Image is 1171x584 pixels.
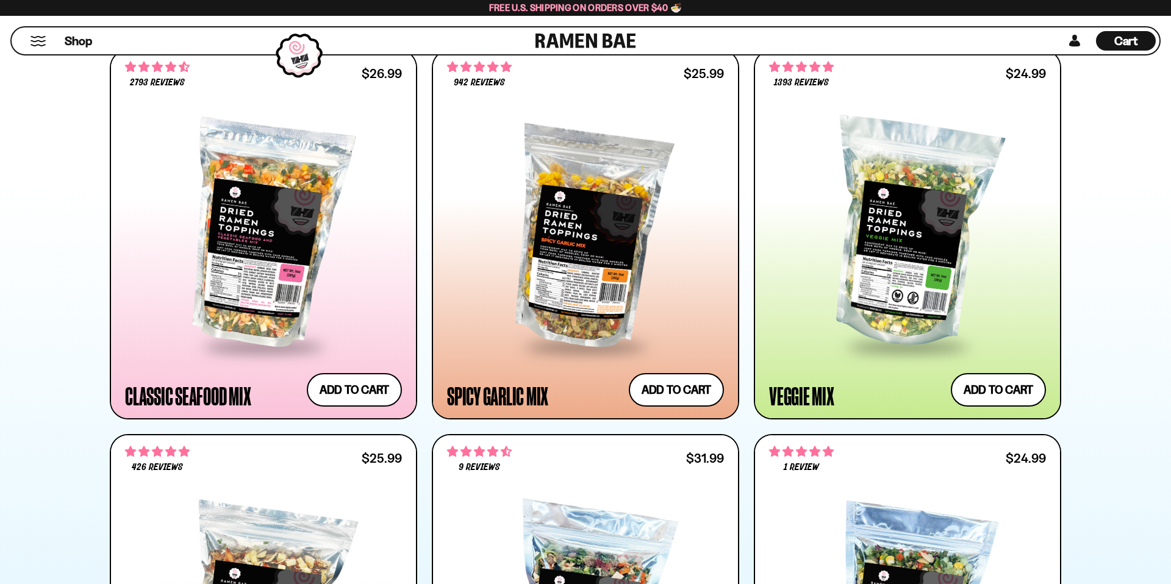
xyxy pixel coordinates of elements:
div: $24.99 [1006,68,1046,79]
span: 426 reviews [132,463,183,472]
a: 4.75 stars 942 reviews $25.99 Spicy Garlic Mix Add to cart [432,49,739,419]
button: Add to cart [629,373,724,407]
span: 4.56 stars [447,444,512,460]
span: Free U.S. Shipping on Orders over $40 🍜 [489,2,682,13]
span: 1393 reviews [774,78,829,88]
button: Add to cart [951,373,1046,407]
span: 2793 reviews [130,78,185,88]
a: Cart [1096,27,1156,54]
button: Mobile Menu Trigger [30,36,46,46]
span: 1 review [784,463,819,472]
span: 5.00 stars [769,444,834,460]
div: $25.99 [684,68,724,79]
div: $25.99 [362,452,402,464]
div: Spicy Garlic Mix [447,385,548,407]
div: $24.99 [1006,452,1046,464]
span: 4.76 stars [769,59,834,75]
div: Classic Seafood Mix [125,385,251,407]
span: 4.76 stars [125,444,190,460]
div: $26.99 [362,68,402,79]
a: 4.68 stars 2793 reviews $26.99 Classic Seafood Mix Add to cart [110,49,417,419]
div: $31.99 [686,452,724,464]
span: Cart [1114,34,1138,48]
div: Veggie Mix [769,385,834,407]
span: Shop [65,33,92,49]
span: 4.75 stars [447,59,512,75]
button: Add to cart [307,373,402,407]
a: Shop [65,31,92,51]
a: 4.76 stars 1393 reviews $24.99 Veggie Mix Add to cart [754,49,1061,419]
span: 9 reviews [459,463,500,472]
span: 942 reviews [454,78,505,88]
span: 4.68 stars [125,59,190,75]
